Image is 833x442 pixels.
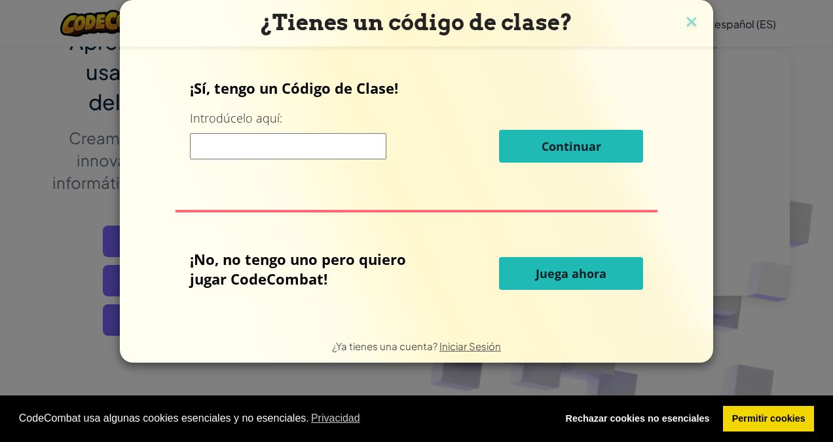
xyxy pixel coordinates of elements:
[439,340,501,352] a: Iniciar Sesión
[723,406,814,432] a: allow cookies
[332,340,439,352] span: ¿Ya tienes una cuenta?
[19,409,546,428] span: CodeCombat usa algunas cookies esenciales y no esenciales.
[190,249,434,289] p: ¡No, no tengo uno pero quiero jugar CodeCombat!
[261,9,572,35] span: ¿Tienes un código de clase?
[499,257,643,290] button: Juega ahora
[683,13,700,33] img: close icon
[309,409,362,428] a: learn more about cookies
[542,138,601,154] span: Continuar
[536,266,606,281] span: Juega ahora
[190,78,644,98] p: ¡Sí, tengo un Código de Clase!
[557,406,718,432] a: deny cookies
[499,130,643,163] button: Continuar
[190,110,282,127] label: Introdúcelo aquí:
